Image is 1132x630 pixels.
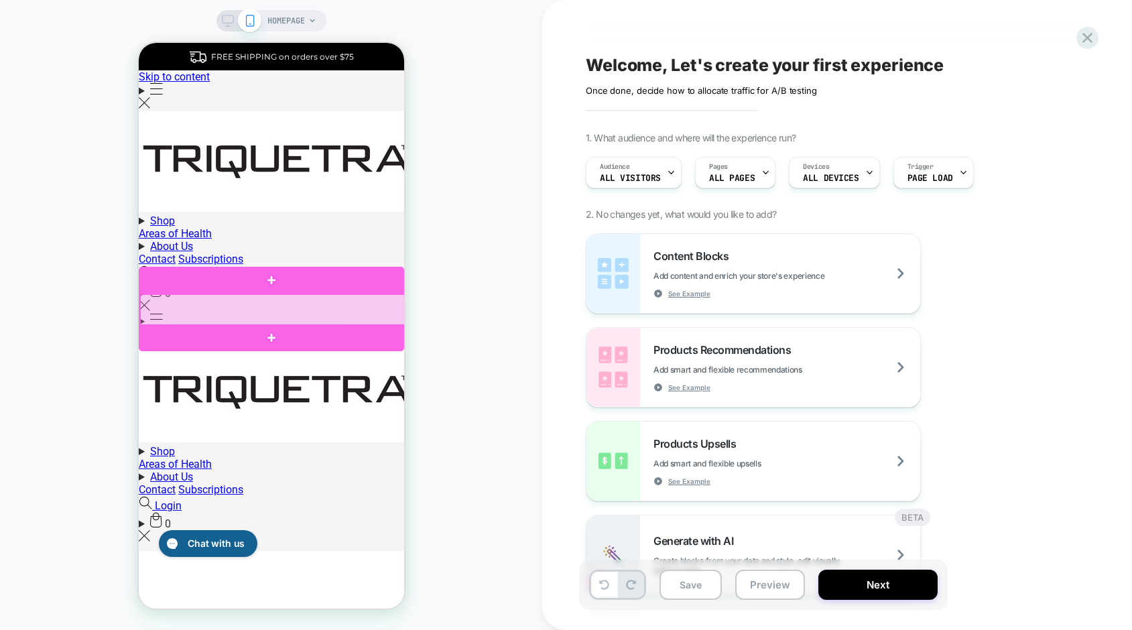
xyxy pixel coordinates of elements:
button: Preview [735,570,805,600]
a: Subscriptions [40,440,105,453]
a: Shop [11,402,36,415]
span: 0 [26,475,32,487]
span: Page Load [907,174,953,183]
span: Add smart and flexible upsells [653,458,828,468]
span: Create blocks from your data and style, edit visually with no code [653,556,920,576]
span: 2. No changes yet, what would you like to add? [586,208,776,220]
a: Shop [11,172,36,184]
a: Login [16,456,43,469]
span: ALL DEVICES [803,174,859,183]
span: HOMEPAGE [267,10,305,31]
iframe: Gorgias live chat messenger [13,483,123,519]
span: Add smart and flexible recommendations [653,365,869,375]
span: Products Recommendations [653,343,798,357]
span: Devices [803,162,829,172]
span: 1. What audience and where will the experience run? [586,132,796,143]
span: ALL PAGES [709,174,755,183]
span: All Visitors [600,174,661,183]
span: Add content and enrich your store's experience [653,271,891,281]
p: FREE SHIPPING on orders over $75 [72,5,215,22]
span: See Example [668,383,710,392]
span: Content Blocks [653,249,735,263]
a: Subscriptions [40,210,105,223]
span: Trigger [907,162,934,172]
span: See Example [668,477,710,486]
button: Save [659,570,722,600]
span: Pages [709,162,728,172]
a: About Us [11,428,54,440]
span: Audience [600,162,630,172]
span: Generate with AI [653,534,740,548]
div: BETA [895,509,930,526]
span: Products Upsells [653,437,743,450]
a: About Us [11,197,54,210]
button: Next [818,570,938,600]
span: See Example [668,289,710,298]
